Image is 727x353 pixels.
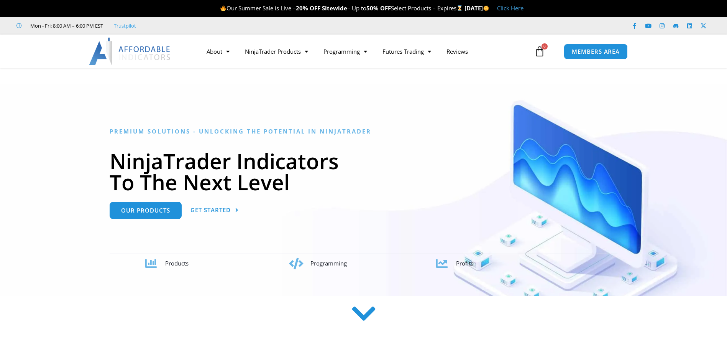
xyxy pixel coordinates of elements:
[375,43,439,60] a: Futures Trading
[199,43,532,60] nav: Menu
[110,202,182,219] a: Our Products
[310,259,347,267] span: Programming
[220,5,226,11] img: 🔥
[190,202,239,219] a: Get Started
[464,4,489,12] strong: [DATE]
[572,49,620,54] span: MEMBERS AREA
[114,21,136,30] a: Trustpilot
[542,43,548,49] span: 0
[165,259,189,267] span: Products
[190,207,231,213] span: Get Started
[564,44,628,59] a: MEMBERS AREA
[456,259,473,267] span: Profits
[457,5,463,11] img: ⌛
[523,40,556,63] a: 0
[110,150,617,193] h1: NinjaTrader Indicators To The Next Level
[199,43,237,60] a: About
[110,128,617,135] h6: Premium Solutions - Unlocking the Potential in NinjaTrader
[439,43,476,60] a: Reviews
[28,21,103,30] span: Mon - Fri: 8:00 AM – 6:00 PM EST
[121,208,170,213] span: Our Products
[322,4,347,12] strong: Sitewide
[296,4,320,12] strong: 20% OFF
[366,4,391,12] strong: 50% OFF
[89,38,171,65] img: LogoAI | Affordable Indicators – NinjaTrader
[497,4,524,12] a: Click Here
[237,43,316,60] a: NinjaTrader Products
[316,43,375,60] a: Programming
[483,5,489,11] img: 🌞
[220,4,464,12] span: Our Summer Sale is Live – – Up to Select Products – Expires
